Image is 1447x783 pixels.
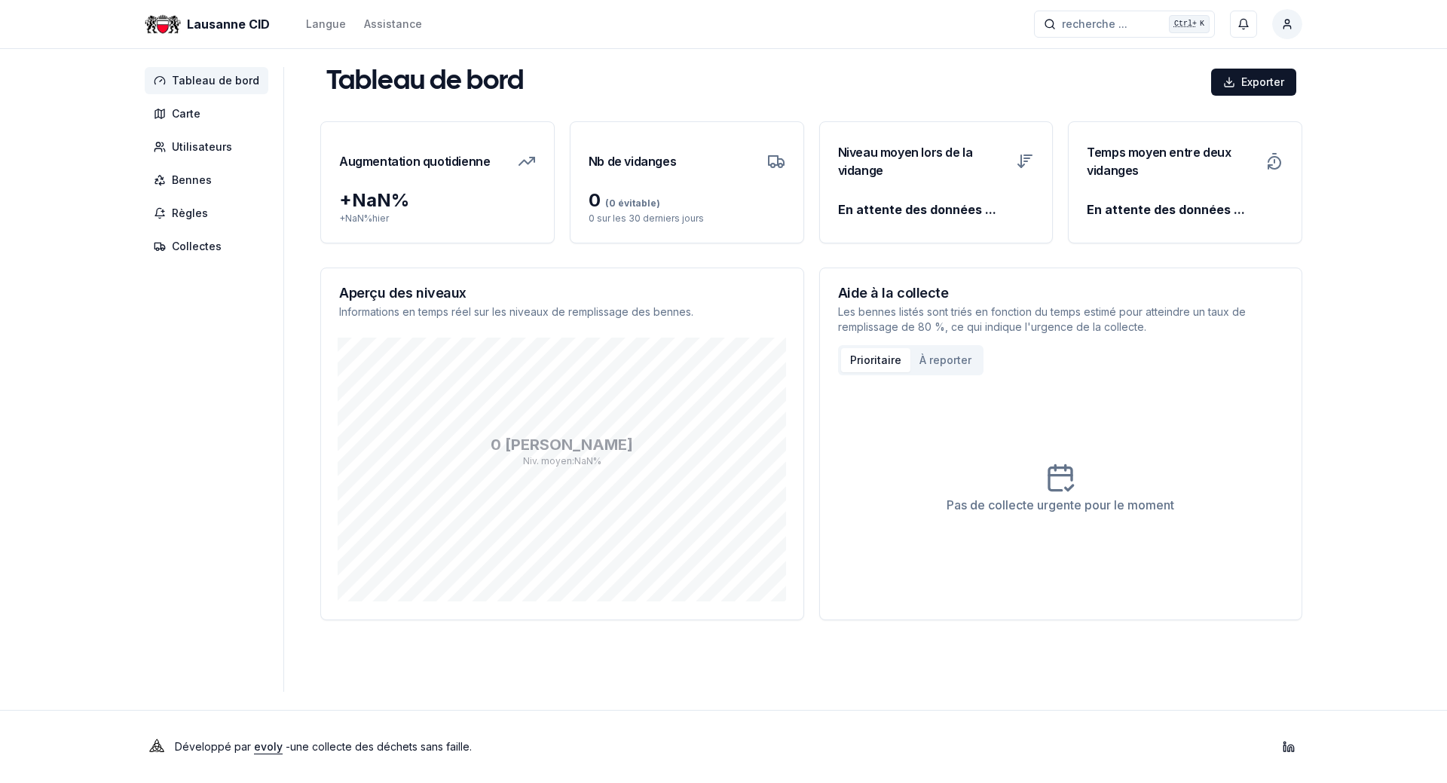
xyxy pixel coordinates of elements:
[145,167,274,194] a: Bennes
[838,140,1008,182] h3: Niveau moyen lors de la vidange
[145,233,274,260] a: Collectes
[145,15,276,33] a: Lausanne CID
[172,73,259,88] span: Tableau de bord
[339,140,490,182] h3: Augmentation quotidienne
[1087,188,1283,219] div: En attente des données ...
[145,200,274,227] a: Règles
[172,106,200,121] span: Carte
[172,206,208,221] span: Règles
[1034,11,1215,38] button: recherche ...Ctrl+K
[838,304,1284,335] p: Les bennes listés sont triés en fonction du temps estimé pour atteindre un taux de remplissage de...
[947,496,1174,514] div: Pas de collecte urgente pour le moment
[175,736,472,757] p: Développé par - une collecte des déchets sans faille .
[838,188,1035,219] div: En attente des données ...
[172,139,232,154] span: Utilisateurs
[1087,140,1256,182] h3: Temps moyen entre deux vidanges
[1062,17,1127,32] span: recherche ...
[145,100,274,127] a: Carte
[187,15,270,33] span: Lausanne CID
[339,286,785,300] h3: Aperçu des niveaux
[145,6,181,42] img: Lausanne CID Logo
[838,286,1284,300] h3: Aide à la collecte
[910,348,980,372] button: À reporter
[145,735,169,759] img: Evoly Logo
[326,67,524,97] h1: Tableau de bord
[172,173,212,188] span: Bennes
[339,304,785,320] p: Informations en temps réel sur les niveaux de remplissage des bennes.
[339,213,536,225] p: + NaN % hier
[601,197,660,209] span: (0 évitable)
[589,213,785,225] p: 0 sur les 30 derniers jours
[145,133,274,161] a: Utilisateurs
[172,239,222,254] span: Collectes
[589,188,785,213] div: 0
[339,188,536,213] div: + NaN %
[306,15,346,33] button: Langue
[364,15,422,33] a: Assistance
[145,67,274,94] a: Tableau de bord
[254,740,283,753] a: evoly
[841,348,910,372] button: Prioritaire
[1211,69,1296,96] button: Exporter
[589,140,676,182] h3: Nb de vidanges
[306,17,346,32] div: Langue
